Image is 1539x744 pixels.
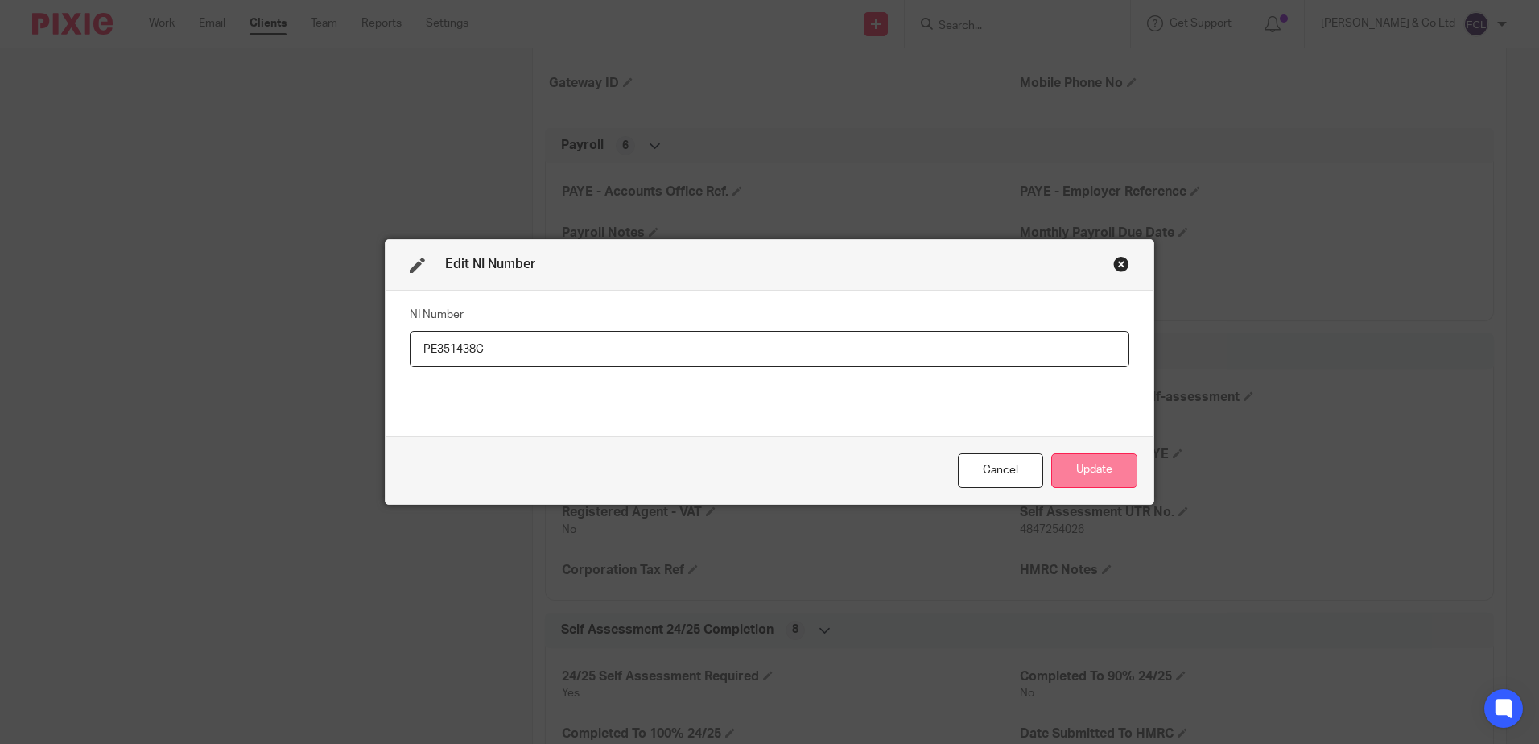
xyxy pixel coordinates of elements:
[1113,256,1129,272] div: Close this dialog window
[1051,453,1137,488] button: Update
[410,331,1129,367] input: NI Number
[958,453,1043,488] div: Close this dialog window
[410,307,464,323] label: NI Number
[445,258,535,271] span: Edit NI Number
